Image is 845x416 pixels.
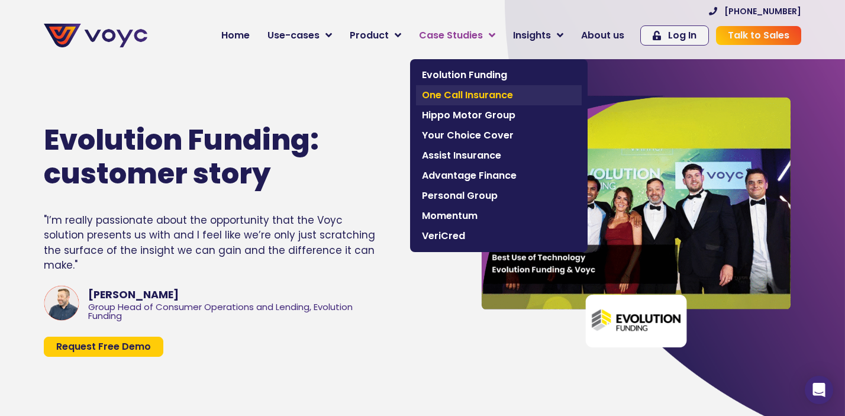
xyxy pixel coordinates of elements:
[56,342,151,351] span: Request Free Demo
[416,186,582,206] a: Personal Group
[416,105,582,125] a: Hippo Motor Group
[572,24,633,47] a: About us
[44,337,163,357] a: Request Free Demo
[422,169,576,183] span: Advantage Finance
[212,24,259,47] a: Home
[422,229,576,243] span: VeriCred
[416,65,582,85] a: Evolution Funding
[422,108,576,122] span: Hippo Motor Group
[422,88,576,102] span: One Call Insurance
[221,28,250,43] span: Home
[668,31,696,40] span: Log In
[419,28,483,43] span: Case Studies
[410,24,504,47] a: Case Studies
[422,68,576,82] span: Evolution Funding
[259,24,341,47] a: Use-cases
[416,125,582,146] a: Your Choice Cover
[44,213,382,273] div: "I’m really passionate about the opportunity that the Voyc solution presents us with and I feel l...
[581,28,624,43] span: About us
[416,206,582,226] a: Momentum
[416,146,582,166] a: Assist Insurance
[416,166,582,186] a: Advantage Finance
[341,24,410,47] a: Product
[422,209,576,223] span: Momentum
[422,128,576,143] span: Your Choice Cover
[640,25,709,46] a: Log In
[728,31,789,40] span: Talk to Sales
[422,149,576,163] span: Assist Insurance
[716,26,801,45] a: Talk to Sales
[504,24,572,47] a: Insights
[805,376,833,404] div: Open Intercom Messenger
[44,123,362,191] h1: Evolution Funding: customer story
[88,303,382,321] div: Group Head of Consumer Operations and Lending, Evolution Funding
[416,226,582,246] a: VeriCred
[44,24,147,47] img: voyc-full-logo
[709,7,801,15] a: [PHONE_NUMBER]
[422,189,576,203] span: Personal Group
[267,28,320,43] span: Use-cases
[416,85,582,105] a: One Call Insurance
[88,287,382,302] div: [PERSON_NAME]
[724,7,801,15] span: [PHONE_NUMBER]
[350,28,389,43] span: Product
[513,28,551,43] span: Insights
